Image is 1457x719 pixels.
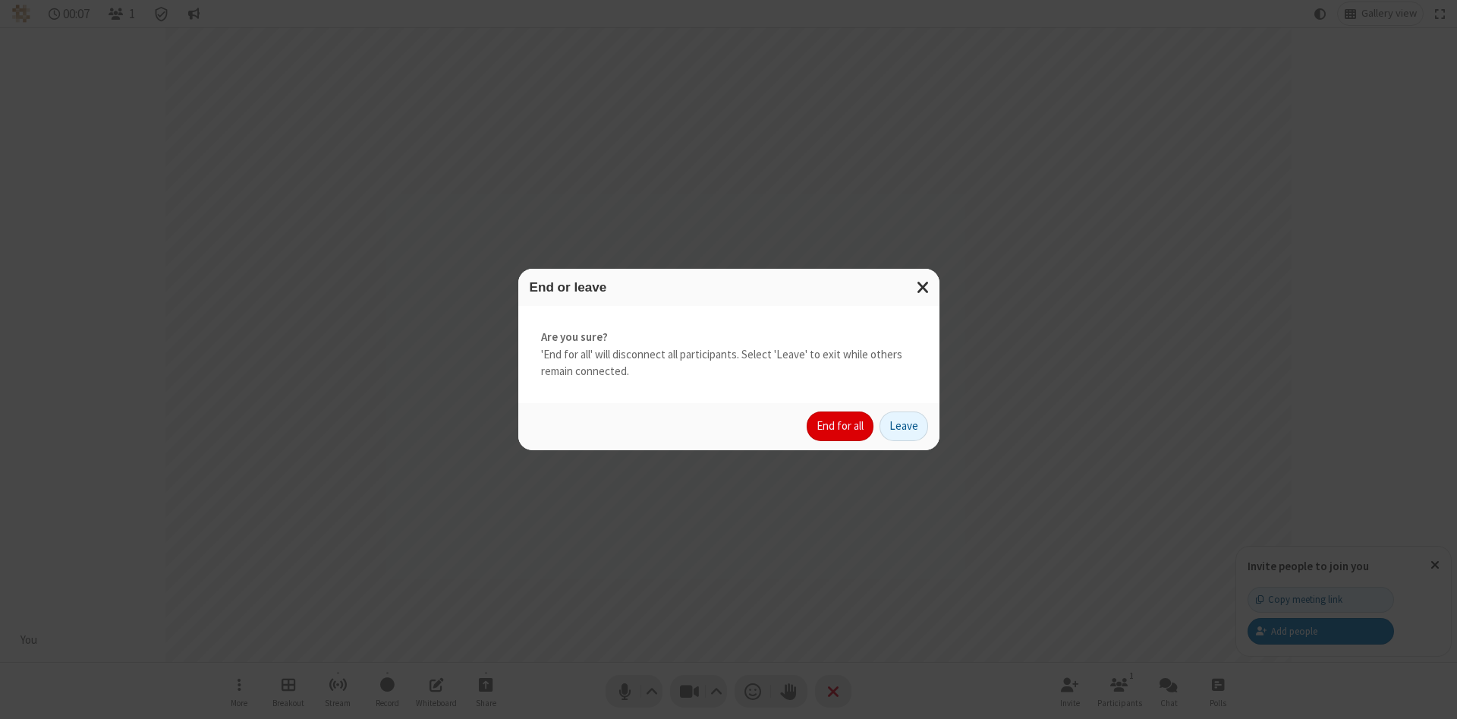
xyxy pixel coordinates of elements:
strong: Are you sure? [541,329,917,346]
button: Close modal [908,269,939,306]
div: 'End for all' will disconnect all participants. Select 'Leave' to exit while others remain connec... [518,306,939,403]
button: End for all [807,412,873,442]
h3: End or leave [530,280,928,295]
button: Leave [880,412,928,442]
